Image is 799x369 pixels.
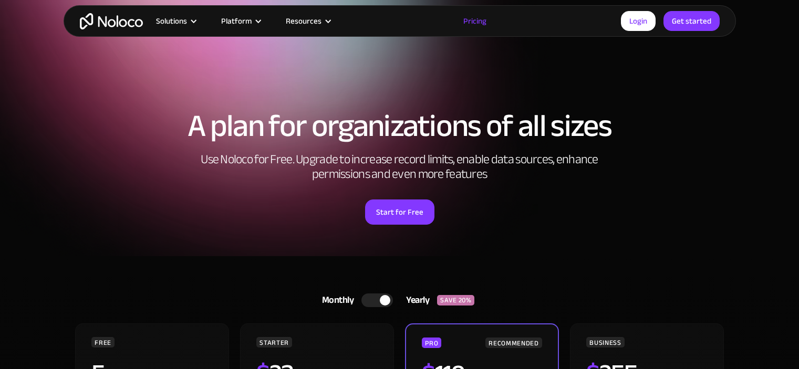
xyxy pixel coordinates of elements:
a: home [80,13,143,29]
h2: Use Noloco for Free. Upgrade to increase record limits, enable data sources, enhance permissions ... [190,152,610,182]
div: Solutions [156,14,187,28]
div: Platform [208,14,273,28]
div: Yearly [393,292,437,308]
a: Get started [663,11,720,31]
div: Platform [221,14,252,28]
a: Pricing [450,14,500,28]
div: Monthly [309,292,362,308]
div: BUSINESS [586,337,624,347]
div: SAVE 20% [437,295,474,305]
div: STARTER [256,337,292,347]
div: FREE [91,337,115,347]
h1: A plan for organizations of all sizes [74,110,725,142]
div: Resources [286,14,321,28]
div: PRO [422,338,441,348]
a: Login [621,11,656,31]
div: Solutions [143,14,208,28]
div: Resources [273,14,343,28]
a: Start for Free [365,199,434,225]
div: RECOMMENDED [485,338,542,348]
